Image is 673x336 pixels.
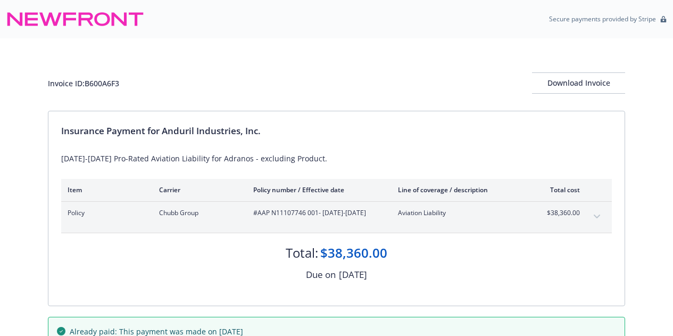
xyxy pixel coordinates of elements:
[253,208,381,218] span: #AAP N11107746 001 - [DATE]-[DATE]
[159,208,236,218] span: Chubb Group
[549,14,656,23] p: Secure payments provided by Stripe
[398,185,523,194] div: Line of coverage / description
[320,244,387,262] div: $38,360.00
[61,202,612,233] div: PolicyChubb Group#AAP N11107746 001- [DATE]-[DATE]Aviation Liability$38,360.00expand content
[339,268,367,282] div: [DATE]
[532,73,625,93] div: Download Invoice
[398,208,523,218] span: Aviation Liability
[532,72,625,94] button: Download Invoice
[61,124,612,138] div: Insurance Payment for Anduril Industries, Inc.
[61,153,612,164] div: [DATE]-[DATE] Pro-Rated Aviation Liability for Adranos - excluding Product.
[540,185,580,194] div: Total cost
[306,268,336,282] div: Due on
[68,185,142,194] div: Item
[253,185,381,194] div: Policy number / Effective date
[159,185,236,194] div: Carrier
[540,208,580,218] span: $38,360.00
[48,78,119,89] div: Invoice ID: B600A6F3
[68,208,142,218] span: Policy
[286,244,318,262] div: Total:
[588,208,605,225] button: expand content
